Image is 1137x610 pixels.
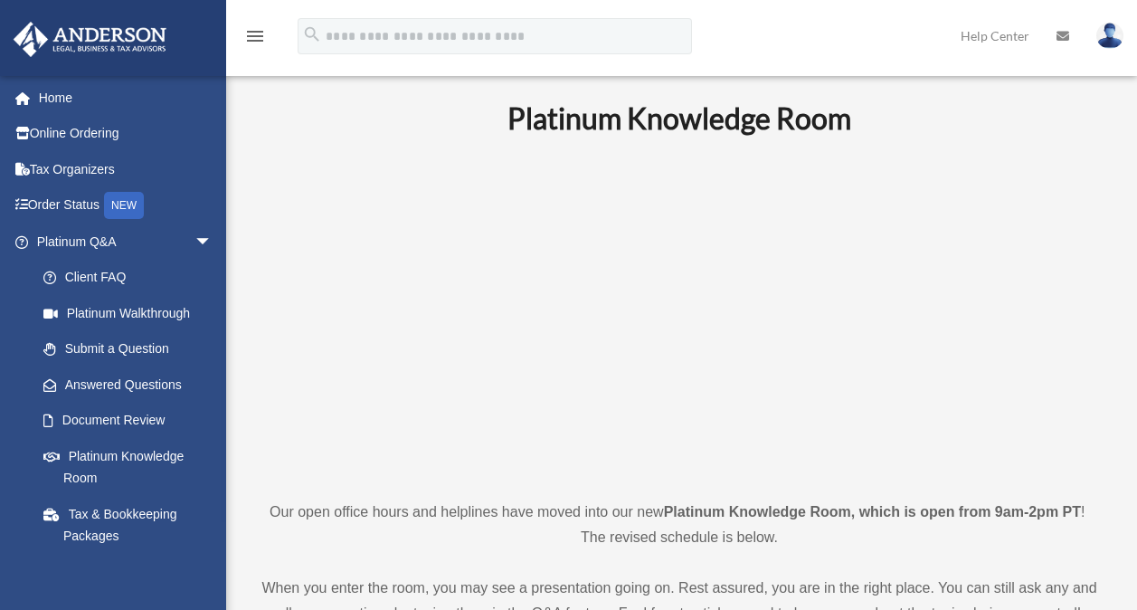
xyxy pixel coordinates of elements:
[507,100,851,136] b: Platinum Knowledge Room
[25,403,240,439] a: Document Review
[13,151,240,187] a: Tax Organizers
[25,260,240,296] a: Client FAQ
[244,32,266,47] a: menu
[302,24,322,44] i: search
[8,22,172,57] img: Anderson Advisors Platinum Portal
[408,160,951,466] iframe: 231110_Toby_KnowledgeRoom
[194,224,231,261] span: arrow_drop_down
[664,504,1081,519] strong: Platinum Knowledge Room, which is open from 9am-2pm PT
[244,25,266,47] i: menu
[1096,23,1123,49] img: User Pic
[258,500,1101,550] p: Our open office hours and helplines have moved into our new ! The revised schedule is below.
[25,438,231,496] a: Platinum Knowledge Room
[13,116,240,152] a: Online Ordering
[25,496,240,554] a: Tax & Bookkeeping Packages
[104,192,144,219] div: NEW
[25,295,240,331] a: Platinum Walkthrough
[25,331,240,367] a: Submit a Question
[13,224,240,260] a: Platinum Q&Aarrow_drop_down
[13,80,240,116] a: Home
[25,367,240,403] a: Answered Questions
[13,187,240,224] a: Order StatusNEW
